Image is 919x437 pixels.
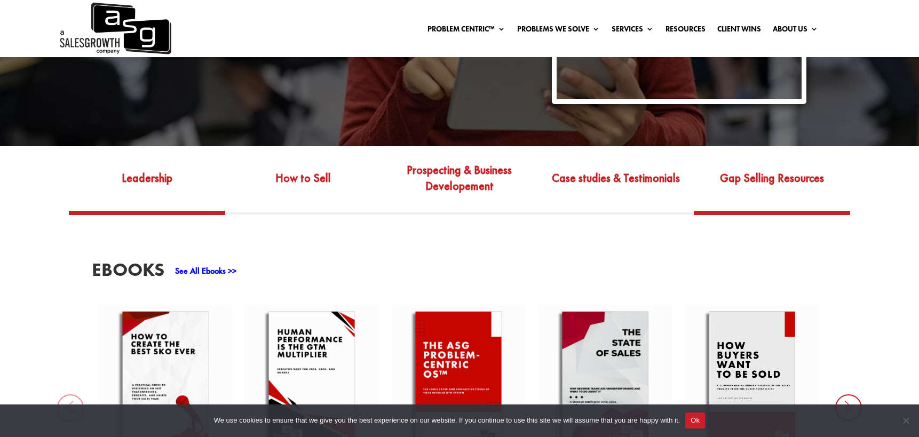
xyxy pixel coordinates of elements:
[685,412,705,428] button: Ok
[225,161,382,211] a: How to Sell
[427,25,505,37] a: Problem Centric™
[517,25,600,37] a: Problems We Solve
[666,25,706,37] a: Resources
[717,25,761,37] a: Client Wins
[694,161,850,211] a: Gap Selling Resources
[382,161,538,211] a: Prospecting & Business Developement
[773,25,818,37] a: About Us
[69,161,225,211] a: Leadership
[214,415,680,426] span: We use cookies to ensure that we give you the best experience on our website. If you continue to ...
[537,161,694,211] a: Case studies & Testimonials
[900,415,911,426] span: No
[92,260,164,284] h3: EBooks
[175,265,236,276] a: See All Ebooks >>
[612,25,654,37] a: Services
